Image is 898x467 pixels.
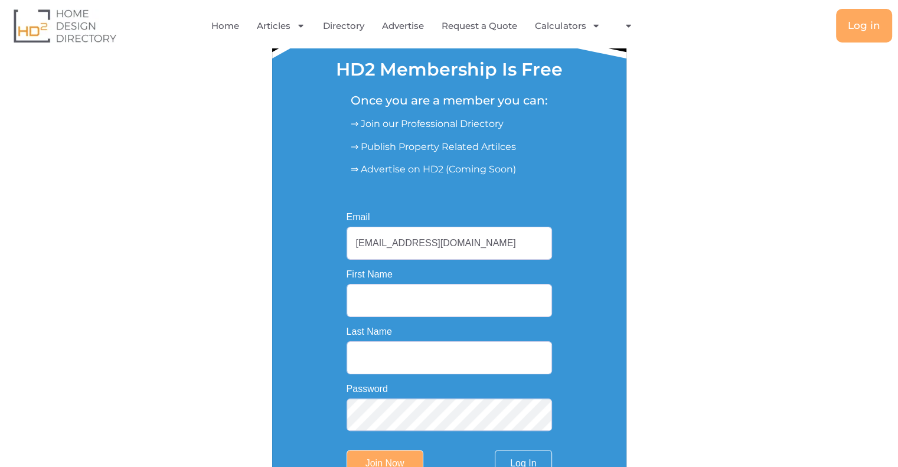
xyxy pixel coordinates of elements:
a: Advertise [382,12,424,40]
label: First Name [347,270,393,279]
a: Directory [323,12,364,40]
p: ⇒ Publish Property Related Artilces [351,140,548,154]
p: ⇒ Join our Professional Driectory [351,117,548,131]
h1: HD2 Membership Is Free [336,61,563,79]
a: Home [211,12,239,40]
a: Calculators [535,12,600,40]
a: Articles [257,12,305,40]
a: Log in [836,9,892,43]
nav: Menu [183,12,670,40]
span: Log in [848,21,880,31]
label: Password [347,384,388,394]
a: Request a Quote [442,12,517,40]
label: Last Name [347,327,392,337]
label: Email [347,213,370,222]
input: Email [347,227,552,260]
h5: Once you are a member you can: [351,93,548,107]
p: ⇒ Advertise on HD2 (Coming Soon) [351,162,548,177]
